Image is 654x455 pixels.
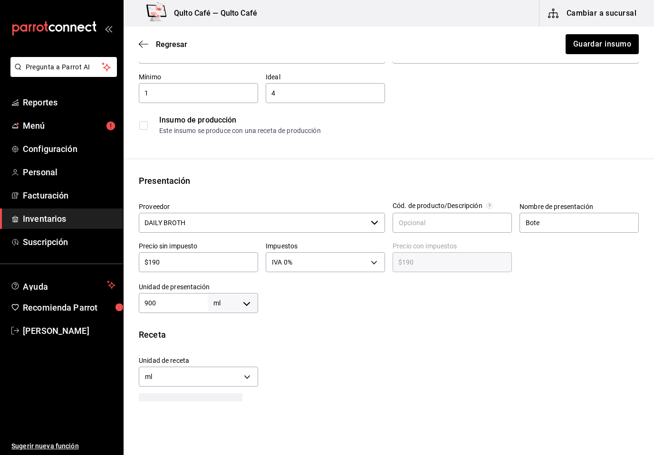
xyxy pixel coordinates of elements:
[23,96,115,109] span: Reportes
[393,243,512,249] label: Precio con impuestos
[566,34,639,54] button: Guardar insumo
[159,126,638,136] div: Este insumo se produce con una receta de producción
[139,357,258,364] label: Unidad de receta
[166,8,257,19] h3: Qulto Café — Qulto Café
[156,40,187,49] span: Regresar
[23,301,115,314] span: Recomienda Parrot
[266,243,385,249] label: Impuestos
[124,27,654,401] main: ;
[393,202,482,209] div: Cód. de producto/Descripción
[139,297,208,309] input: 0
[139,174,639,187] div: Presentación
[519,213,639,233] input: Opcional
[139,256,258,268] input: $0.00
[105,25,112,32] button: open_drawer_menu
[139,393,242,413] span: 1 ml de Bote = 1 ml receta
[139,284,258,290] label: Unidad de presentación
[139,213,367,233] input: Ver todos
[10,57,117,77] button: Pregunta a Parrot AI
[393,256,512,268] input: $0.00
[139,87,258,99] input: 0
[266,87,385,99] input: 0
[393,213,512,233] input: Opcional
[139,203,385,210] label: Proveedor
[266,74,385,80] label: Ideal
[139,40,187,49] button: Regresar
[23,212,115,225] span: Inventarios
[23,324,115,337] span: [PERSON_NAME]
[23,279,103,291] span: Ayuda
[139,243,258,249] label: Precio sin impuesto
[26,62,102,72] span: Pregunta a Parrot AI
[519,203,639,210] label: Nombre de presentación
[23,166,115,179] span: Personal
[23,236,115,248] span: Suscripción
[266,252,385,272] div: IVA 0%
[159,114,638,126] div: Insumo de producción
[23,189,115,202] span: Facturación
[208,294,258,312] div: ml
[139,74,258,80] label: Mínimo
[23,119,115,132] span: Menú
[11,441,115,451] span: Sugerir nueva función
[7,69,117,79] a: Pregunta a Parrot AI
[139,367,258,387] div: ml
[139,328,639,341] div: Receta
[23,142,115,155] span: Configuración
